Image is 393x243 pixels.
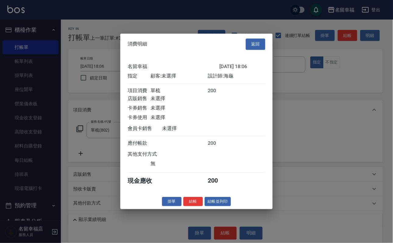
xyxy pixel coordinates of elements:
div: 現金應收 [128,177,162,185]
div: 未選擇 [162,125,219,132]
button: 結帳並列印 [205,197,231,206]
div: 未選擇 [150,96,208,102]
button: 結帳 [183,197,203,206]
div: 其他支付方式 [128,151,174,158]
div: 200 [208,140,231,147]
div: 無 [150,161,208,167]
div: 卡券使用 [128,114,150,121]
div: 設計師: 海龜 [208,73,265,79]
div: 指定 [128,73,150,79]
div: 項目消費 [128,88,150,94]
div: 200 [208,177,231,185]
div: 卡券銷售 [128,105,150,111]
div: 200 [208,88,231,94]
span: 消費明細 [128,41,147,47]
button: 返回 [246,38,265,50]
div: 應付帳款 [128,140,150,147]
div: 未選擇 [150,105,208,111]
div: 未選擇 [150,114,208,121]
div: 單梳 [150,88,208,94]
div: 會員卡銷售 [128,125,162,132]
div: 顧客: 未選擇 [150,73,208,79]
div: [DATE] 18:06 [219,63,265,70]
div: 店販銷售 [128,96,150,102]
button: 掛單 [162,197,182,206]
div: 名留幸福 [128,63,219,70]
